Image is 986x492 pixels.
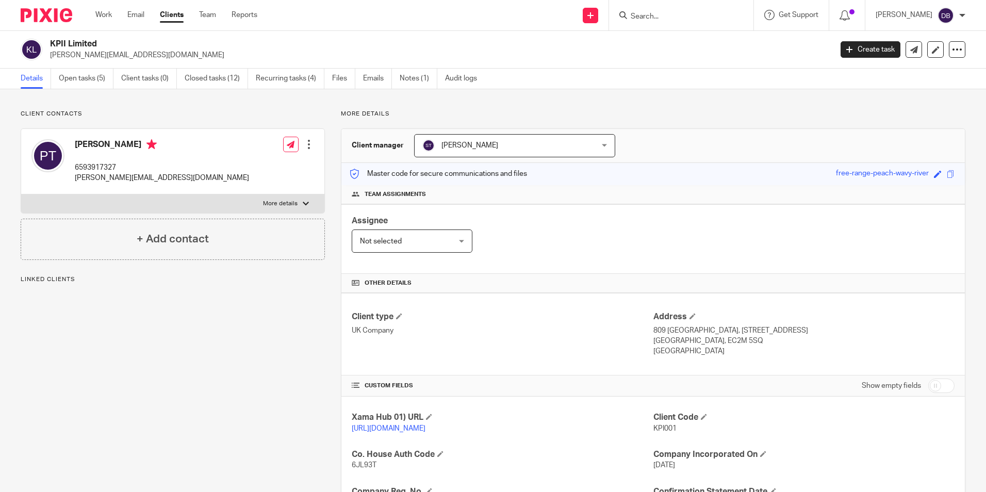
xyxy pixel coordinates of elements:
img: svg%3E [938,7,954,24]
a: Emails [363,69,392,89]
img: Pixie [21,8,72,22]
a: Notes (1) [400,69,437,89]
span: [DATE] [653,462,675,469]
a: Reports [232,10,257,20]
span: Team assignments [365,190,426,199]
p: More details [263,200,298,208]
p: 6593917327 [75,162,249,173]
a: Open tasks (5) [59,69,113,89]
label: Show empty fields [862,381,921,391]
h4: Client type [352,311,653,322]
a: Work [95,10,112,20]
input: Search [630,12,722,22]
span: KPI001 [653,425,677,432]
span: Assignee [352,217,388,225]
p: [GEOGRAPHIC_DATA], EC2M 5SQ [653,336,955,346]
a: Clients [160,10,184,20]
span: Not selected [360,238,402,245]
a: Audit logs [445,69,485,89]
span: [PERSON_NAME] [441,142,498,149]
p: [PERSON_NAME][EMAIL_ADDRESS][DOMAIN_NAME] [50,50,825,60]
a: Create task [841,41,900,58]
p: [PERSON_NAME][EMAIL_ADDRESS][DOMAIN_NAME] [75,173,249,183]
p: Master code for secure communications and files [349,169,527,179]
h4: [PERSON_NAME] [75,139,249,152]
img: svg%3E [31,139,64,172]
a: Email [127,10,144,20]
span: 6JL93T [352,462,376,469]
h2: KPII Limited [50,39,670,50]
a: Client tasks (0) [121,69,177,89]
h4: Client Code [653,412,955,423]
p: Linked clients [21,275,325,284]
i: Primary [146,139,157,150]
span: Other details [365,279,412,287]
h4: CUSTOM FIELDS [352,382,653,390]
a: Team [199,10,216,20]
div: free-range-peach-wavy-river [836,168,929,180]
p: More details [341,110,965,118]
p: UK Company [352,325,653,336]
h3: Client manager [352,140,404,151]
span: Get Support [779,11,818,19]
p: 809 [GEOGRAPHIC_DATA], [STREET_ADDRESS] [653,325,955,336]
img: svg%3E [422,139,435,152]
img: svg%3E [21,39,42,60]
h4: Company Incorporated On [653,449,955,460]
a: Recurring tasks (4) [256,69,324,89]
p: Client contacts [21,110,325,118]
a: Closed tasks (12) [185,69,248,89]
p: [PERSON_NAME] [876,10,932,20]
a: Details [21,69,51,89]
p: [GEOGRAPHIC_DATA] [653,346,955,356]
h4: Address [653,311,955,322]
a: Files [332,69,355,89]
h4: Co. House Auth Code [352,449,653,460]
h4: + Add contact [137,231,209,247]
h4: Xama Hub 01) URL [352,412,653,423]
a: [URL][DOMAIN_NAME] [352,425,425,432]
